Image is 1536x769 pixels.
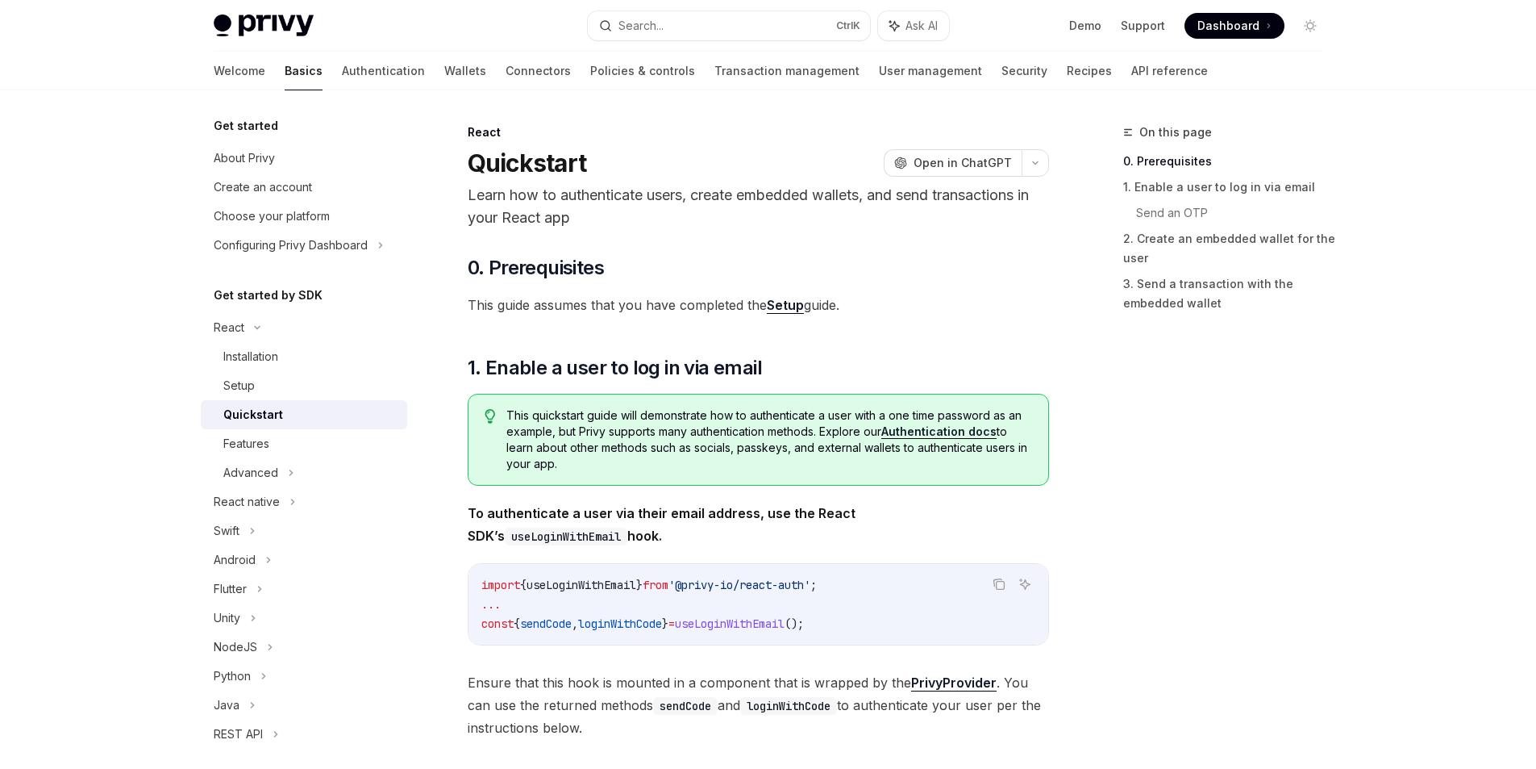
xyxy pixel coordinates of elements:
[1067,52,1112,90] a: Recipes
[201,400,407,429] a: Quickstart
[578,616,662,631] span: loginWithCode
[881,424,997,439] a: Authentication docs
[1139,123,1212,142] span: On this page
[214,15,314,37] img: light logo
[1123,226,1336,271] a: 2. Create an embedded wallet for the user
[214,286,323,305] h5: Get started by SDK
[214,667,251,686] div: Python
[214,521,239,541] div: Swift
[572,616,578,631] span: ,
[285,52,323,90] a: Basics
[485,409,496,424] svg: Tip
[884,149,1022,177] button: Open in ChatGPT
[223,347,278,366] div: Installation
[468,505,855,544] strong: To authenticate a user via their email address, use the React SDK’s hook.
[714,52,860,90] a: Transaction management
[214,637,257,657] div: NodeJS
[1123,271,1336,316] a: 3. Send a transaction with the embedded wallet
[668,578,810,592] span: '@privy-io/react-auth'
[905,18,938,34] span: Ask AI
[214,608,240,628] div: Unity
[201,144,407,173] a: About Privy
[1121,18,1165,34] a: Support
[201,173,407,202] a: Create an account
[214,550,256,570] div: Android
[989,574,1009,595] button: Copy the contents from the code block
[520,616,572,631] span: sendCode
[836,19,860,32] span: Ctrl K
[618,16,664,36] div: Search...
[506,407,1031,472] span: This quickstart guide will demonstrate how to authenticate a user with a one time password as an ...
[588,11,870,40] button: Search...CtrlK
[481,597,501,612] span: ...
[668,616,675,631] span: =
[1131,52,1208,90] a: API reference
[506,52,571,90] a: Connectors
[214,207,330,226] div: Choose your platform
[740,697,837,715] code: loginWithCode
[214,696,239,715] div: Java
[636,578,643,592] span: }
[214,725,263,744] div: REST API
[590,52,695,90] a: Policies & controls
[1197,18,1259,34] span: Dashboard
[1136,200,1336,226] a: Send an OTP
[468,148,587,178] h1: Quickstart
[767,297,804,314] a: Setup
[785,616,804,631] span: ();
[662,616,668,631] span: }
[1184,13,1284,39] a: Dashboard
[223,463,278,483] div: Advanced
[468,355,762,381] span: 1. Enable a user to log in via email
[527,578,636,592] span: useLoginWithEmail
[214,492,280,512] div: React native
[514,616,520,631] span: {
[1001,52,1047,90] a: Security
[1123,174,1336,200] a: 1. Enable a user to log in via email
[468,124,1049,140] div: React
[214,236,368,255] div: Configuring Privy Dashboard
[214,116,278,136] h5: Get started
[481,578,520,592] span: import
[911,675,997,692] a: PrivyProvider
[201,429,407,458] a: Features
[810,578,817,592] span: ;
[342,52,425,90] a: Authentication
[214,579,247,599] div: Flutter
[214,52,265,90] a: Welcome
[914,155,1012,171] span: Open in ChatGPT
[223,434,269,453] div: Features
[468,671,1049,739] span: Ensure that this hook is mounted in a component that is wrapped by the . You can use the returned...
[201,342,407,371] a: Installation
[468,184,1049,229] p: Learn how to authenticate users, create embedded wallets, and send transactions in your React app
[214,178,312,197] div: Create an account
[201,371,407,400] a: Setup
[643,578,668,592] span: from
[468,294,1049,316] span: This guide assumes that you have completed the guide.
[223,405,283,424] div: Quickstart
[878,11,949,40] button: Ask AI
[1123,148,1336,174] a: 0. Prerequisites
[1069,18,1101,34] a: Demo
[468,255,604,281] span: 0. Prerequisites
[201,202,407,231] a: Choose your platform
[1014,574,1035,595] button: Ask AI
[505,528,627,545] code: useLoginWithEmail
[520,578,527,592] span: {
[675,616,785,631] span: useLoginWithEmail
[444,52,486,90] a: Wallets
[481,616,514,631] span: const
[653,697,718,715] code: sendCode
[879,52,982,90] a: User management
[214,148,275,168] div: About Privy
[1297,13,1323,39] button: Toggle dark mode
[214,318,244,337] div: React
[223,376,255,395] div: Setup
